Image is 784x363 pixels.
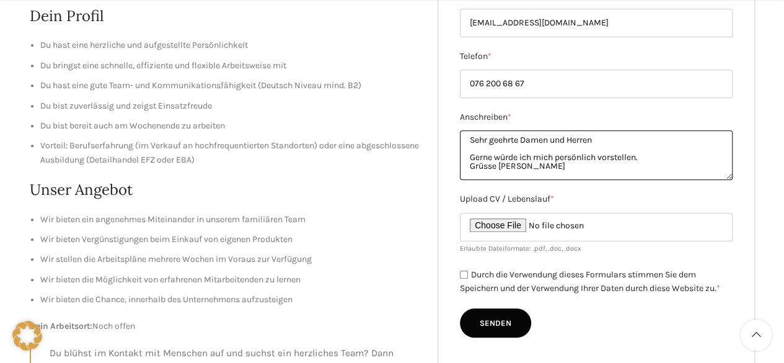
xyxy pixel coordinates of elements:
[30,6,420,27] h2: Dein Profil
[741,320,772,351] a: Scroll to top button
[460,50,733,63] label: Telefon
[40,139,420,167] li: Vorteil: Berufserfahrung (im Verkauf an hochfrequentierten Standorten) oder eine abgeschlossene A...
[460,244,581,253] small: Erlaubte Dateiformate: .pdf, .doc, .docx
[460,110,733,124] label: Anschreiben
[460,308,531,338] input: Senden
[40,59,420,73] li: Du bringst eine schnelle, effiziente und flexible Arbeitsweise mit
[40,119,420,133] li: Du bist bereit auch am Wochenende zu arbeiten
[40,79,420,92] li: Du hast eine gute Team- und Kommunikationsfähigkeit (Deutsch Niveau mind. B2)
[30,321,92,331] strong: Dein Arbeitsort:
[40,233,420,246] li: Wir bieten Vergünstigungen beim Einkauf von eigenen Produkten
[40,38,420,52] li: Du hast eine herzliche und aufgestellte Persönlichkeit
[30,320,420,333] p: Noch offen
[460,269,720,294] label: Durch die Verwendung dieses Formulars stimmen Sie dem Speichern und der Verwendung Ihrer Daten du...
[40,99,420,113] li: Du bist zuverlässig und zeigst Einsatzfreude
[30,179,420,200] h2: Unser Angebot
[40,273,420,287] li: Wir bieten die Möglichkeit von erfahrenen Mitarbeitenden zu lernen
[40,293,420,307] li: Wir bieten die Chance, innerhalb des Unternehmens aufzusteigen
[460,192,733,206] label: Upload CV / Lebenslauf
[40,253,420,266] li: Wir stellen die Arbeitspläne mehrere Wochen im Voraus zur Verfügung
[40,213,420,226] li: Wir bieten ein angenehmes Miteinander in unserem familiären Team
